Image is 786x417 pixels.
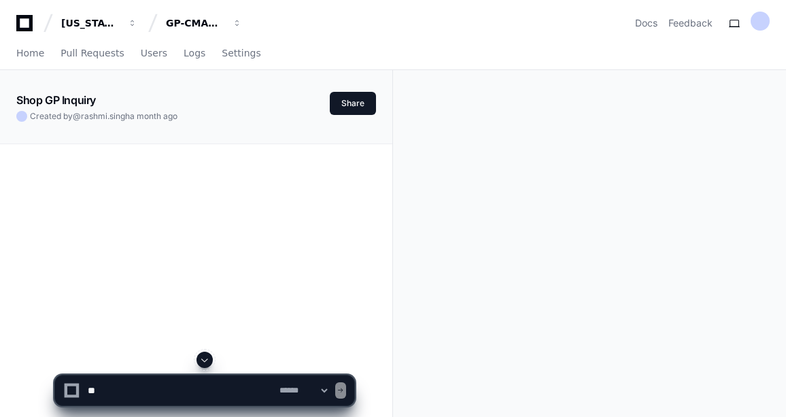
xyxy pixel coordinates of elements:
[166,16,224,30] div: GP-CMAG-MP2
[184,38,205,69] a: Logs
[141,38,167,69] a: Users
[130,111,177,121] span: a month ago
[222,49,260,57] span: Settings
[56,11,143,35] button: [US_STATE] Pacific
[668,16,713,30] button: Feedback
[61,38,124,69] a: Pull Requests
[184,49,205,57] span: Logs
[635,16,657,30] a: Docs
[73,111,81,121] span: @
[141,49,167,57] span: Users
[16,49,44,57] span: Home
[81,111,130,121] span: rashmi.singh
[16,38,44,69] a: Home
[16,93,96,107] app-text-character-animate: Shop GP Inquiry
[61,49,124,57] span: Pull Requests
[61,16,120,30] div: [US_STATE] Pacific
[160,11,247,35] button: GP-CMAG-MP2
[330,92,376,115] button: Share
[222,38,260,69] a: Settings
[30,111,177,122] span: Created by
